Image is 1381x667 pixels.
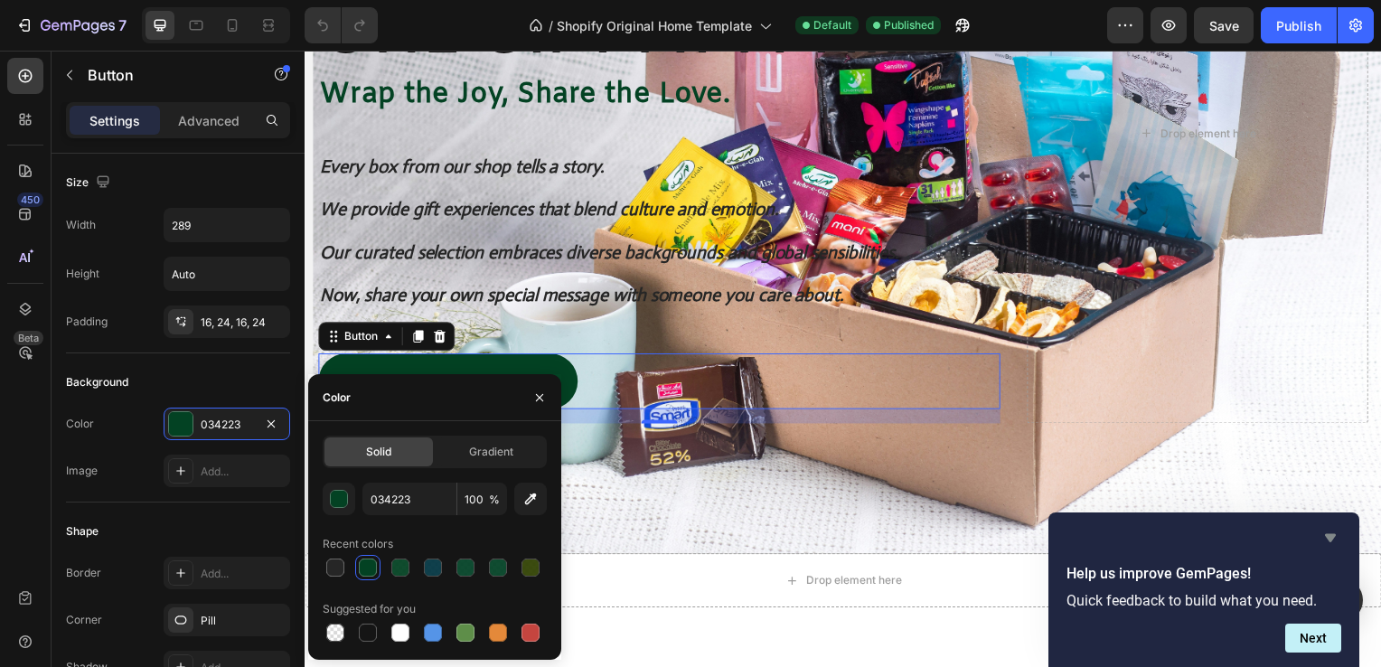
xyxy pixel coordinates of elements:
[14,331,43,345] div: Beta
[164,209,289,241] input: Auto
[17,193,43,207] div: 450
[1066,527,1341,653] div: Help us improve GemPages!
[66,612,102,628] div: Corner
[1066,592,1341,609] p: Quick feedback to build what you need.
[1194,7,1254,43] button: Save
[66,171,114,195] div: Size
[7,7,135,43] button: 7
[201,417,253,433] div: 034223
[66,266,99,282] div: Height
[201,315,286,331] div: 16, 24, 16, 24
[323,536,393,552] div: Recent colors
[1320,527,1341,549] button: Hide survey
[323,601,416,617] div: Suggested for you
[66,374,128,390] div: Background
[884,17,934,33] span: Published
[305,51,1381,667] iframe: Design area
[1066,563,1341,585] h2: Help us improve GemPages!
[164,258,289,290] input: Auto
[66,463,98,479] div: Image
[66,217,96,233] div: Width
[305,7,378,43] div: Undo/Redo
[118,14,127,36] p: 7
[557,16,752,35] span: Shopify Original Home Template
[66,565,101,581] div: Border
[813,17,851,33] span: Default
[1285,624,1341,653] button: Next question
[66,523,99,540] div: Shape
[1261,7,1337,43] button: Publish
[66,416,94,432] div: Color
[469,444,513,460] span: Gradient
[489,492,500,508] span: %
[505,527,601,541] div: Drop element here
[178,111,240,130] p: Advanced
[201,613,286,629] div: Pill
[362,483,456,515] input: Eg: FFFFFF
[201,464,286,480] div: Add...
[88,64,241,86] p: Button
[89,111,140,130] p: Settings
[549,16,553,35] span: /
[1276,16,1321,35] div: Publish
[366,444,391,460] span: Solid
[201,566,286,582] div: Add...
[1209,18,1239,33] span: Save
[66,314,108,330] div: Padding
[862,77,958,91] div: Drop element here
[323,390,351,406] div: Color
